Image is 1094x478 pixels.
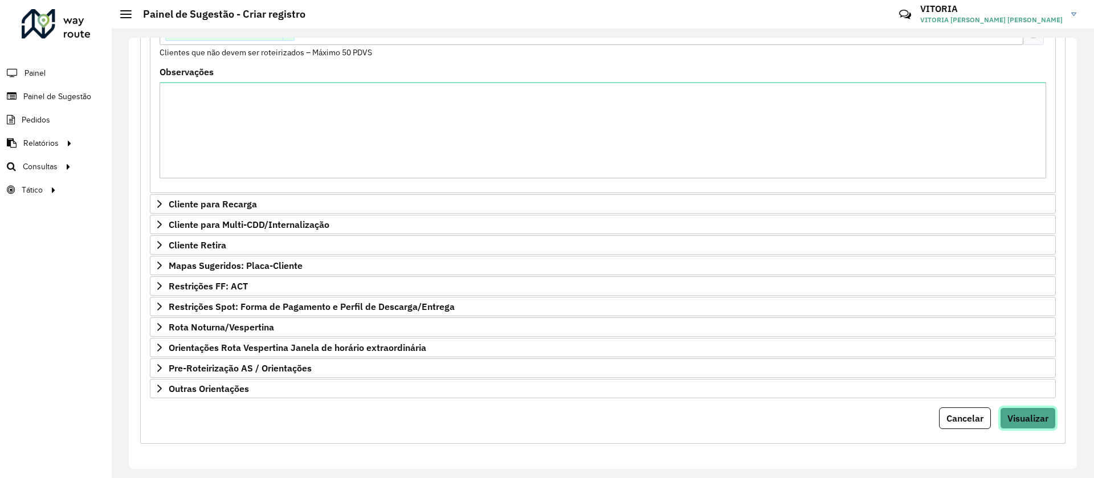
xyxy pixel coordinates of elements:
[1007,412,1048,424] span: Visualizar
[160,47,372,58] small: Clientes que não devem ser roteirizados – Máximo 50 PDVS
[169,322,274,332] span: Rota Noturna/Vespertina
[893,2,917,27] a: Contato Rápido
[169,343,426,352] span: Orientações Rota Vespertina Janela de horário extraordinária
[169,302,455,311] span: Restrições Spot: Forma de Pagamento e Perfil de Descarga/Entrega
[150,256,1056,275] a: Mapas Sugeridos: Placa-Cliente
[169,363,312,373] span: Pre-Roteirização AS / Orientações
[25,67,46,79] span: Painel
[150,379,1056,398] a: Outras Orientações
[169,281,248,291] span: Restrições FF: ACT
[169,384,249,393] span: Outras Orientações
[939,407,991,429] button: Cancelar
[23,91,91,103] span: Painel de Sugestão
[150,317,1056,337] a: Rota Noturna/Vespertina
[23,161,58,173] span: Consultas
[22,184,43,196] span: Tático
[150,235,1056,255] a: Cliente Retira
[1000,407,1056,429] button: Visualizar
[23,137,59,149] span: Relatórios
[169,261,303,270] span: Mapas Sugeridos: Placa-Cliente
[150,215,1056,234] a: Cliente para Multi-CDD/Internalização
[150,297,1056,316] a: Restrições Spot: Forma de Pagamento e Perfil de Descarga/Entrega
[946,412,983,424] span: Cancelar
[22,114,50,126] span: Pedidos
[160,65,214,79] label: Observações
[920,15,1063,25] span: VITORIA [PERSON_NAME] [PERSON_NAME]
[150,358,1056,378] a: Pre-Roteirização AS / Orientações
[169,220,329,229] span: Cliente para Multi-CDD/Internalização
[169,240,226,250] span: Cliente Retira
[132,8,305,21] h2: Painel de Sugestão - Criar registro
[920,3,1063,14] h3: VITORIA
[150,338,1056,357] a: Orientações Rota Vespertina Janela de horário extraordinária
[150,194,1056,214] a: Cliente para Recarga
[169,199,257,209] span: Cliente para Recarga
[150,276,1056,296] a: Restrições FF: ACT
